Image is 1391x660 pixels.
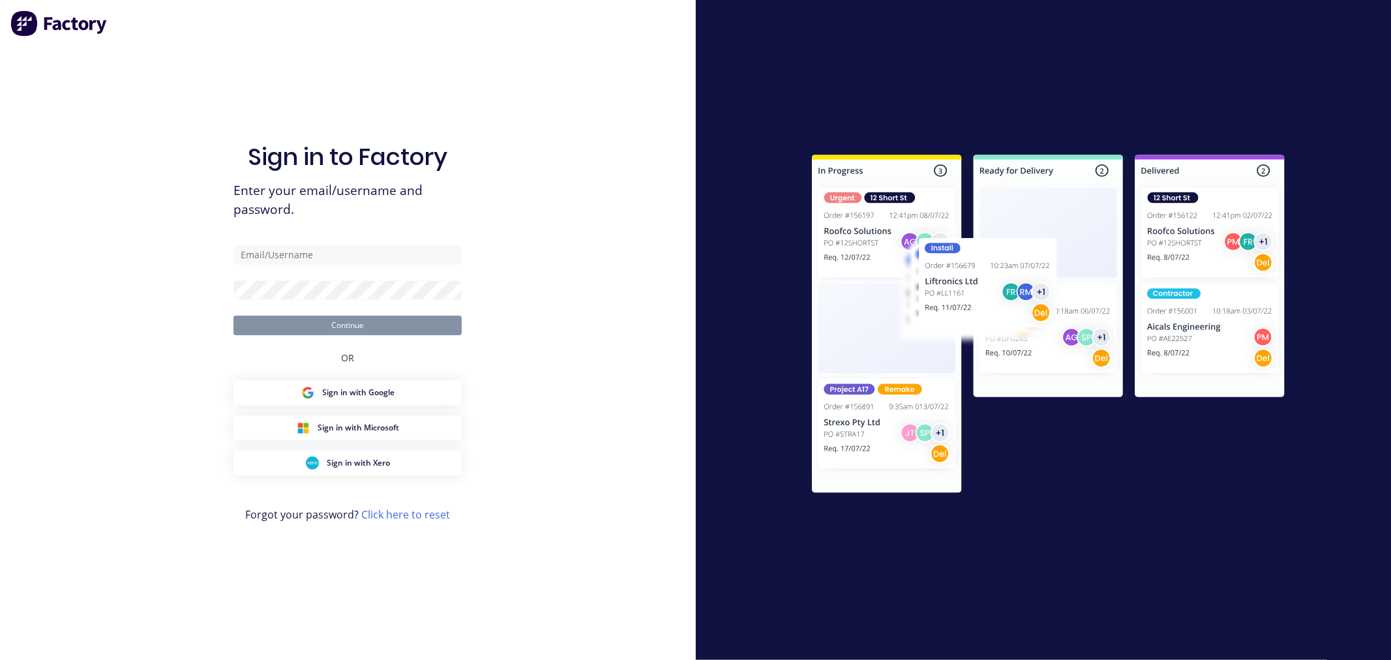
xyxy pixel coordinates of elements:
img: Microsoft Sign in [297,421,310,434]
img: Factory [10,10,108,37]
h1: Sign in to Factory [248,143,447,171]
span: Sign in with Xero [327,457,390,469]
button: Microsoft Sign inSign in with Microsoft [233,415,462,440]
button: Xero Sign inSign in with Xero [233,451,462,475]
a: Click here to reset [361,507,450,522]
button: Google Sign inSign in with Google [233,380,462,405]
span: Forgot your password? [245,507,450,522]
button: Continue [233,316,462,335]
img: Google Sign in [301,386,314,399]
span: Sign in with Google [322,387,395,398]
img: Sign in [783,128,1313,524]
span: Sign in with Microsoft [318,422,399,434]
span: Enter your email/username and password. [233,181,462,219]
div: OR [341,335,354,380]
input: Email/Username [233,245,462,265]
img: Xero Sign in [306,457,319,470]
